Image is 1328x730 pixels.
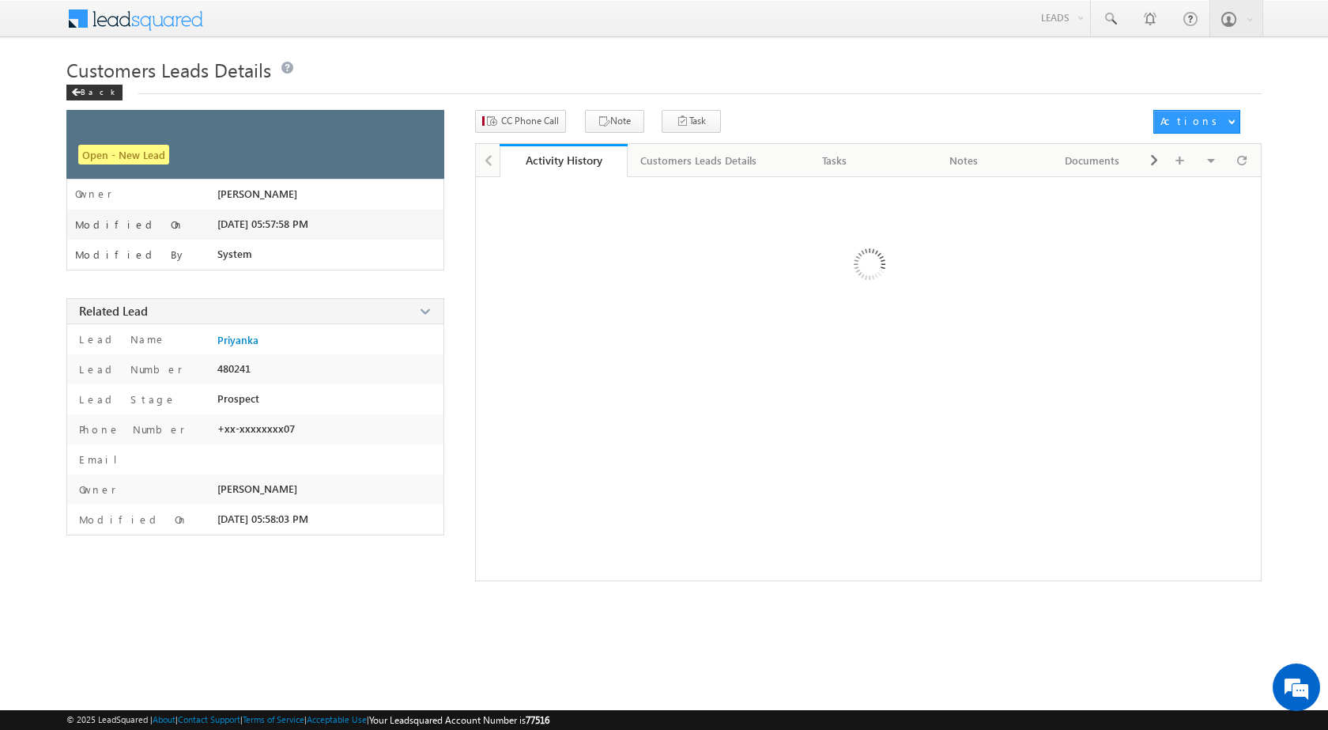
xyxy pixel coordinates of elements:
[1028,144,1157,177] a: Documents
[217,482,297,495] span: [PERSON_NAME]
[1160,114,1223,128] div: Actions
[628,144,771,177] a: Customers Leads Details
[585,110,644,133] button: Note
[500,144,628,177] a: Activity History
[662,110,721,133] button: Task
[75,422,185,437] label: Phone Number
[217,248,252,260] span: System
[900,144,1028,177] a: Notes
[75,452,130,467] label: Email
[217,392,259,405] span: Prospect
[307,714,367,724] a: Acceptable Use
[78,145,169,165] span: Open - New Lead
[243,714,304,724] a: Terms of Service
[75,392,176,407] label: Lead Stage
[526,714,549,726] span: 77516
[66,85,123,100] div: Back
[178,714,240,724] a: Contact Support
[79,303,148,319] span: Related Lead
[783,151,885,170] div: Tasks
[475,110,566,133] button: CC Phone Call
[75,482,116,497] label: Owner
[153,714,175,724] a: About
[66,713,549,728] span: © 2025 LeadSquared | | | | |
[369,714,549,726] span: Your Leadsquared Account Number is
[75,513,188,527] label: Modified On
[217,334,258,346] a: Priyanka
[75,332,166,346] label: Lead Name
[217,513,308,525] span: [DATE] 05:58:03 PM
[75,218,184,231] label: Modified On
[75,187,112,200] label: Owner
[217,187,297,200] span: [PERSON_NAME]
[1153,110,1240,134] button: Actions
[640,151,756,170] div: Customers Leads Details
[771,144,900,177] a: Tasks
[217,362,251,375] span: 480241
[217,422,295,435] span: +xx-xxxxxxxx07
[66,57,271,82] span: Customers Leads Details
[511,153,617,168] div: Activity History
[217,217,308,230] span: [DATE] 05:57:58 PM
[1041,151,1143,170] div: Documents
[501,114,559,128] span: CC Phone Call
[75,248,187,261] label: Modified By
[912,151,1014,170] div: Notes
[75,362,183,376] label: Lead Number
[787,185,950,349] img: Loading ...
